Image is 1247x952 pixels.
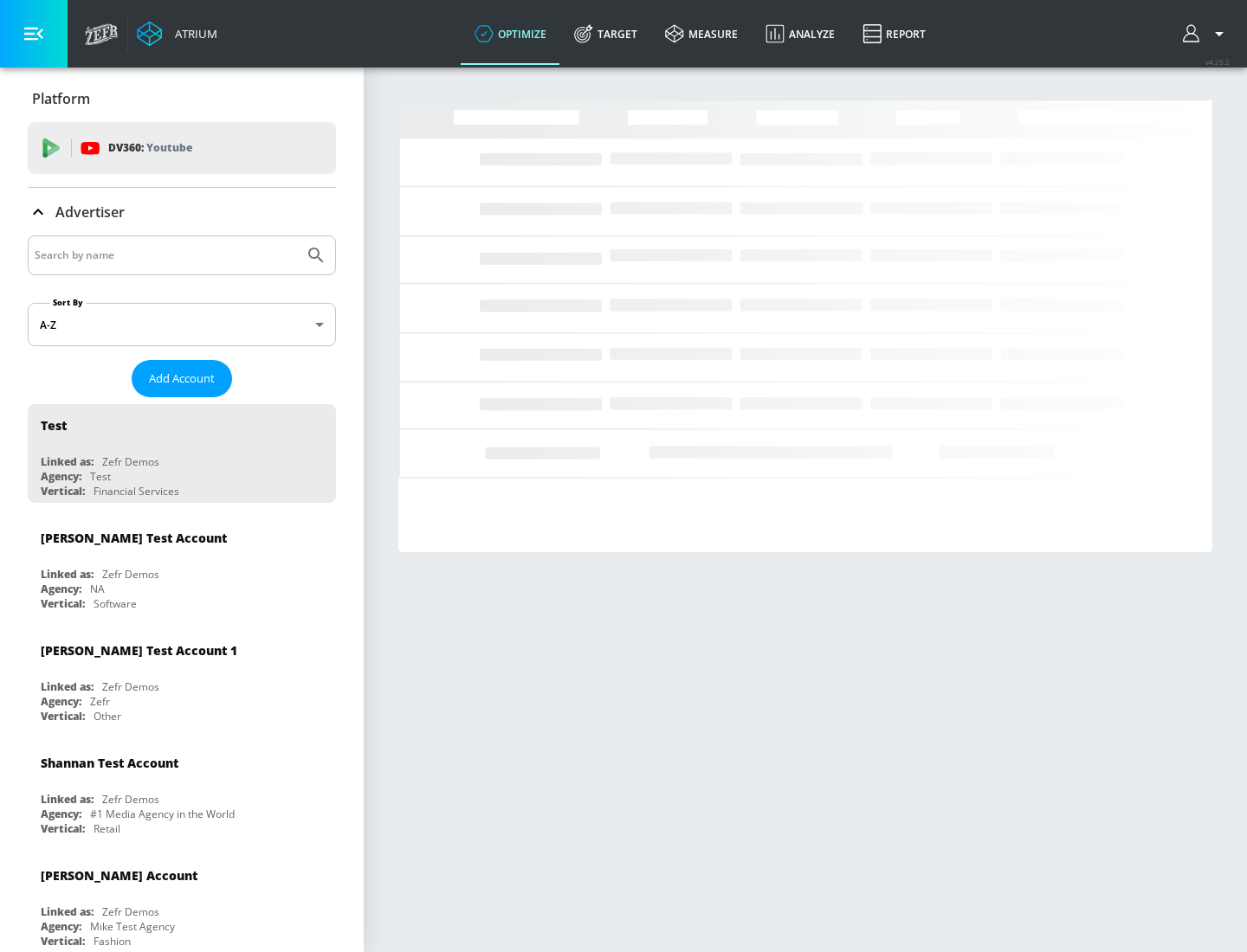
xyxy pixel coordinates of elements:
div: Linked as: [41,904,94,919]
div: Fashion [94,934,131,949]
div: Zefr Demos [102,679,159,694]
div: TestLinked as:Zefr DemosAgency:TestVertical:Financial Services [28,404,336,503]
p: Youtube [146,138,192,157]
label: Sort By [49,297,87,308]
div: Vertical: [41,934,85,949]
div: Mike Test Agency [90,919,175,934]
div: Vertical: [41,484,85,499]
div: Zefr Demos [102,904,159,919]
a: measure [651,3,752,65]
div: Linked as: [41,454,94,469]
a: optimize [461,3,560,65]
div: NA [90,582,105,596]
span: Add Account [149,369,215,389]
div: Test [90,469,111,484]
div: [PERSON_NAME] Test Account 1 [41,642,237,659]
div: Agency: [41,694,81,709]
div: Shannan Test Account [41,755,178,771]
div: Shannan Test AccountLinked as:Zefr DemosAgency:#1 Media Agency in the WorldVertical:Retail [28,742,336,840]
div: [PERSON_NAME] Test AccountLinked as:Zefr DemosAgency:NAVertical:Software [28,517,336,615]
div: Linked as: [41,567,94,582]
div: #1 Media Agency in the World [90,807,235,821]
div: Other [94,709,121,724]
div: Linked as: [41,792,94,807]
input: Search by name [35,244,297,267]
div: Advertiser [28,188,336,236]
button: Add Account [132,360,232,397]
div: A-Z [28,303,336,346]
p: DV360: [108,138,192,158]
div: Vertical: [41,596,85,611]
div: [PERSON_NAME] Account [41,867,197,884]
div: Zefr Demos [102,454,159,469]
div: Zefr [90,694,110,709]
div: Atrium [168,26,217,42]
div: Financial Services [94,484,179,499]
div: [PERSON_NAME] Test Account 1Linked as:Zefr DemosAgency:ZefrVertical:Other [28,629,336,728]
span: v 4.25.2 [1205,57,1230,67]
div: Agency: [41,919,81,934]
a: Report [849,3,940,65]
div: Agency: [41,469,81,484]
div: Agency: [41,807,81,821]
div: Zefr Demos [102,567,159,582]
div: Vertical: [41,709,85,724]
p: Advertiser [55,203,125,222]
div: [PERSON_NAME] Test Account [41,530,227,546]
div: Linked as: [41,679,94,694]
a: Atrium [137,21,217,47]
p: Platform [32,89,90,108]
div: DV360: Youtube [28,122,336,174]
div: Vertical: [41,821,85,836]
div: Retail [94,821,120,836]
div: Agency: [41,582,81,596]
div: Zefr Demos [102,792,159,807]
a: Target [560,3,651,65]
div: Platform [28,74,336,123]
a: Analyze [752,3,849,65]
div: Test [41,417,67,434]
div: Software [94,596,137,611]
